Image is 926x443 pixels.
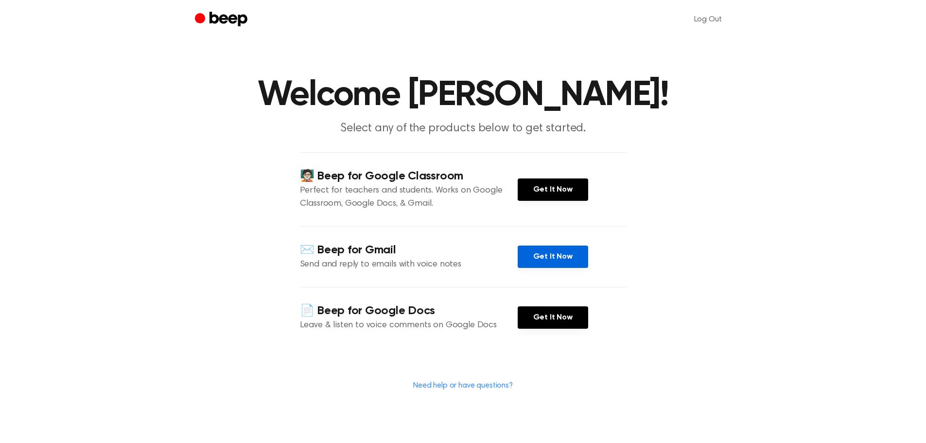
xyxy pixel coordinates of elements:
a: Log Out [684,8,732,31]
a: Get It Now [518,246,588,268]
h4: ✉️ Beep for Gmail [300,242,518,258]
p: Select any of the products below to get started. [277,121,650,137]
p: Send and reply to emails with voice notes [300,258,518,271]
a: Get It Now [518,306,588,329]
h4: 🧑🏻‍🏫 Beep for Google Classroom [300,168,518,184]
a: Need help or have questions? [413,382,513,390]
a: Get It Now [518,178,588,201]
h1: Welcome [PERSON_NAME]! [214,78,712,113]
p: Perfect for teachers and students. Works on Google Classroom, Google Docs, & Gmail. [300,184,518,211]
a: Beep [195,10,250,29]
p: Leave & listen to voice comments on Google Docs [300,319,518,332]
h4: 📄 Beep for Google Docs [300,303,518,319]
